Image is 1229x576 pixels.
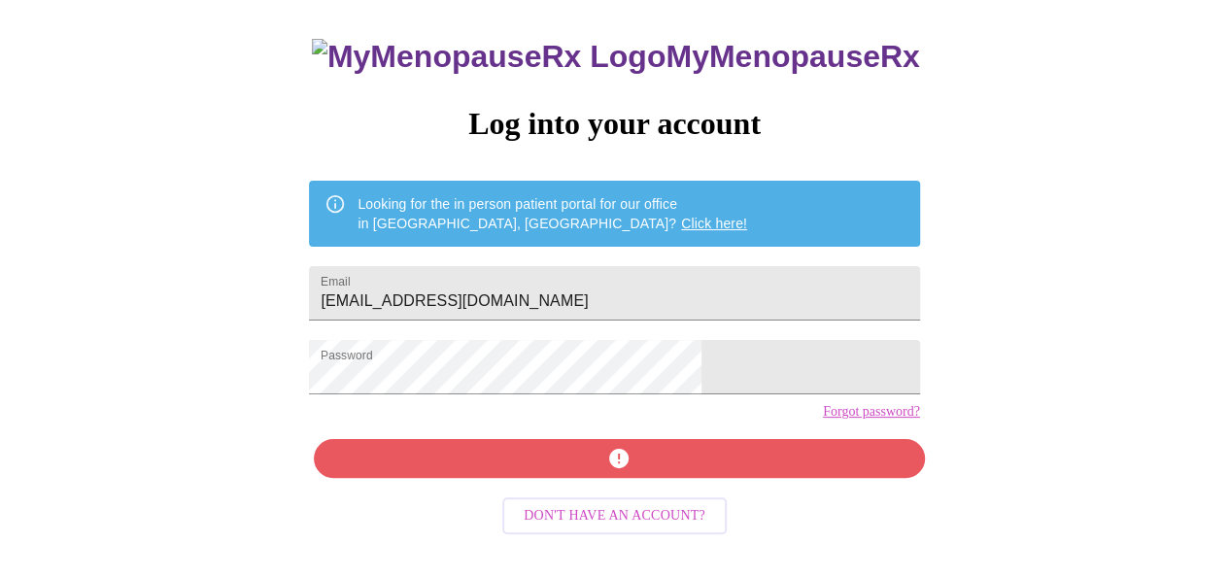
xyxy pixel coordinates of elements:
a: Don't have an account? [497,506,732,523]
span: Don't have an account? [524,504,705,528]
h3: MyMenopauseRx [312,39,920,75]
h3: Log into your account [309,106,919,142]
a: Click here! [681,216,747,231]
a: Forgot password? [823,404,920,420]
img: MyMenopauseRx Logo [312,39,666,75]
button: Don't have an account? [502,497,727,535]
div: Looking for the in person patient portal for our office in [GEOGRAPHIC_DATA], [GEOGRAPHIC_DATA]? [358,186,747,241]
